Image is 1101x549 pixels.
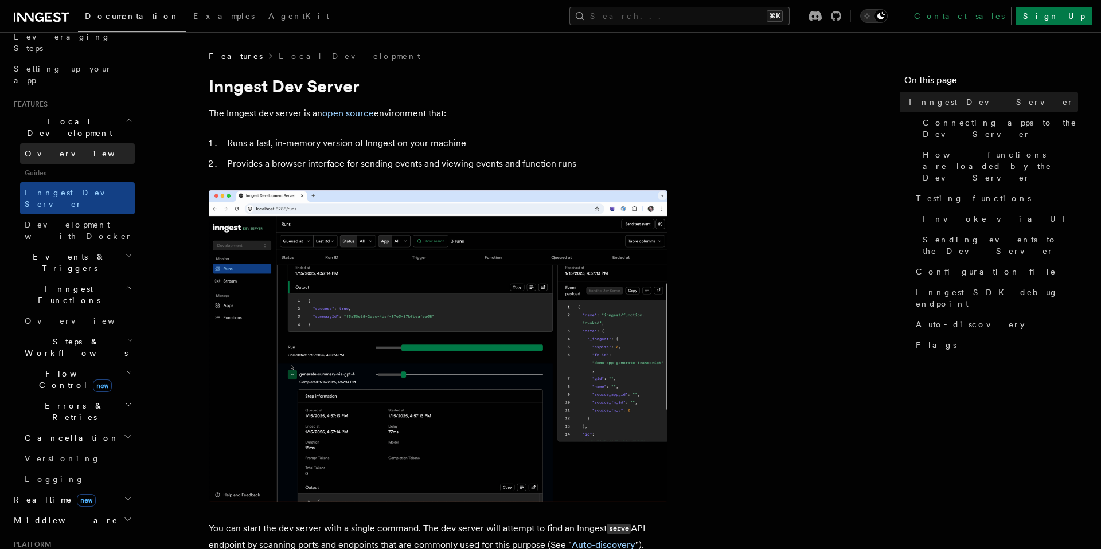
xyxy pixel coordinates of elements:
button: Middleware [9,510,135,531]
span: Cancellation [20,432,119,444]
a: Sending events to the Dev Server [918,229,1078,261]
span: Flow Control [20,368,126,391]
a: How functions are loaded by the Dev Server [918,144,1078,188]
a: Inngest Dev Server [20,182,135,214]
img: Dev Server Demo [209,190,667,502]
button: Flow Controlnew [20,363,135,395]
span: Errors & Retries [20,400,124,423]
a: AgentKit [261,3,336,31]
span: Realtime [9,494,96,505]
a: Sign Up [1016,7,1092,25]
button: Errors & Retries [20,395,135,428]
a: Overview [20,311,135,331]
button: Cancellation [20,428,135,448]
a: Configuration file [911,261,1078,282]
div: Local Development [9,143,135,246]
a: Overview [20,143,135,164]
button: Local Development [9,111,135,143]
span: Auto-discovery [916,319,1025,330]
span: Logging [25,475,84,484]
a: Setting up your app [9,58,135,91]
span: Examples [193,11,255,21]
a: open source [322,108,374,119]
a: Connecting apps to the Dev Server [918,112,1078,144]
h4: On this page [904,73,1078,92]
span: Documentation [85,11,179,21]
span: Features [9,100,48,109]
a: Leveraging Steps [9,26,135,58]
span: Local Development [9,116,125,139]
p: The Inngest dev server is an environment that: [209,105,667,121]
kbd: ⌘K [767,10,783,22]
a: Local Development [279,50,420,62]
li: Provides a browser interface for sending events and viewing events and function runs [224,156,667,172]
span: Development with Docker [25,220,132,241]
a: Contact sales [907,7,1012,25]
span: Connecting apps to the Dev Server [923,117,1078,140]
span: Middleware [9,515,118,526]
span: Configuration file [916,266,1056,277]
span: Invoke via UI [923,213,1075,225]
a: Examples [186,3,261,31]
a: Inngest SDK debug endpoint [911,282,1078,314]
span: Overview [25,316,143,326]
span: How functions are loaded by the Dev Server [923,149,1078,183]
span: Testing functions [916,193,1031,204]
span: new [93,379,112,392]
span: Guides [20,164,135,182]
a: Invoke via UI [918,209,1078,229]
span: Platform [9,540,52,549]
a: Documentation [78,3,186,32]
span: Features [209,50,263,62]
span: Events & Triggers [9,251,125,274]
span: Inngest SDK debug endpoint [916,287,1078,309]
a: Auto-discovery [911,314,1078,335]
div: Inngest Functions [9,311,135,489]
span: AgentKit [268,11,329,21]
button: Search...⌘K [569,7,790,25]
a: Logging [20,469,135,489]
span: Setting up your app [14,64,112,85]
span: Inngest Dev Server [909,96,1074,108]
a: Development with Docker [20,214,135,246]
h1: Inngest Dev Server [209,76,667,96]
li: Runs a fast, in-memory version of Inngest on your machine [224,135,667,151]
a: Flags [911,335,1078,355]
code: serve [607,524,631,534]
span: Leveraging Steps [14,32,111,53]
span: Sending events to the Dev Server [923,234,1078,257]
span: Flags [916,339,956,351]
span: new [77,494,96,507]
button: Toggle dark mode [860,9,888,23]
a: Testing functions [911,188,1078,209]
button: Realtimenew [9,489,135,510]
a: Inngest Dev Server [904,92,1078,112]
button: Steps & Workflows [20,331,135,363]
button: Inngest Functions [9,279,135,311]
button: Events & Triggers [9,246,135,279]
span: Steps & Workflows [20,336,128,359]
span: Versioning [25,454,100,463]
span: Inngest Functions [9,283,124,306]
span: Inngest Dev Server [25,188,123,209]
span: Overview [25,149,143,158]
a: Versioning [20,448,135,469]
